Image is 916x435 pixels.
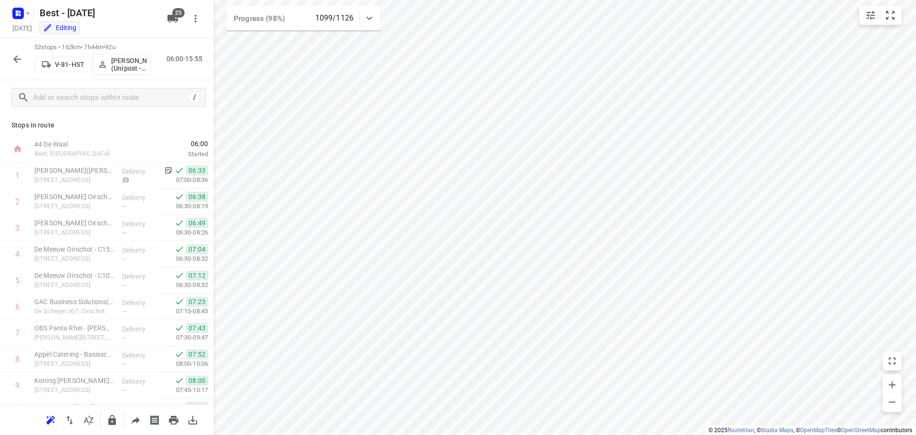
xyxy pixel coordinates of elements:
p: De Scheper 307, Oirschot [34,307,114,316]
button: Map settings [861,6,880,25]
span: Reoptimize route [41,415,60,424]
div: / [189,92,200,103]
p: 06:30-08:32 [161,280,208,290]
svg: Done [175,350,184,359]
p: Appèl Catering - Basisschool de Alm(Luc Smit) [34,350,114,359]
li: © 2025 , © , © © contributors [708,427,912,434]
div: 2 [15,197,20,206]
p: Koning Willem II College(Jan van Brunschot) [34,376,114,385]
div: 5 [15,276,20,285]
p: V-81-HST [55,61,84,68]
span: — [122,387,127,394]
svg: Done [175,218,184,228]
p: Industrieweg 25, Oirschot [34,175,114,185]
span: 92u [105,43,115,51]
p: Groenewoudstraat 70, Tilburg [34,359,114,369]
p: 44 De Waal [34,139,134,149]
span: 06:49 [186,218,208,228]
p: PartsPoint Tilburg(Rick De Roij) [34,402,114,412]
button: Fit zoom [881,6,900,25]
span: Reverse route [60,415,79,424]
div: Progress (98%)1099/1126 [226,6,381,31]
svg: Done [175,402,184,412]
span: — [122,308,127,315]
p: 06:30-08:26 [161,228,208,237]
p: 07:00-08:36 [161,175,208,185]
span: 25 [172,8,185,18]
button: [PERSON_NAME] (Unipost - Best - ZZP) [94,54,151,75]
p: 1099/1126 [315,12,354,24]
span: 06:38 [186,192,208,202]
a: Routetitan [728,427,754,434]
svg: Done [175,166,184,175]
span: — [122,282,127,289]
input: Add or search stops within route [33,90,189,105]
svg: Done [175,323,184,333]
p: Leenders Haardkachels(Roel Staadegaard) [34,166,114,175]
span: • [103,43,105,51]
button: More [186,9,205,28]
span: 07:23 [186,297,208,307]
p: Delivery [122,377,157,386]
p: Delivery [122,298,157,308]
p: 06:30-08:32 [161,254,208,264]
span: 06:00 [145,139,208,149]
p: De Meeuw Oirschot - C04(Janette van Roosmalen) [34,192,114,202]
button: Lock route [103,411,122,430]
div: 4 [15,250,20,259]
div: 3 [15,223,20,233]
p: [STREET_ADDRESS] [34,385,114,395]
p: 08:00-10:06 [161,359,208,369]
p: De Meeuw Oirschot - C15(Janette van Roosmalen) [34,244,114,254]
p: Delivery [122,193,157,202]
span: 06:33 [186,166,208,175]
div: 9 [15,381,20,390]
p: Delivery [122,272,157,281]
p: Delivery [122,403,157,413]
div: small contained button group [859,6,902,25]
svg: Done [175,376,184,385]
p: Don Sartostraat 60, Tilburg [34,333,114,342]
span: Share route [126,415,145,424]
p: 07:45-10:17 [161,385,208,395]
span: Progress (98%) [234,14,285,23]
div: 8 [15,355,20,364]
span: — [122,361,127,368]
span: Print route [164,415,183,424]
button: V-81-HST [34,57,92,72]
svg: Done [175,192,184,202]
span: Download route [183,415,202,424]
p: [STREET_ADDRESS] [34,228,114,237]
p: Industrieweg 15, Oirschot [34,254,114,264]
button: 25 [163,9,182,28]
span: 08:13 [186,402,208,412]
h5: Best - [DATE] [36,5,159,21]
p: Started [145,149,208,159]
p: 07:30-09:47 [161,333,208,342]
p: Delivery [122,167,157,176]
div: Editing [43,23,76,32]
span: Sort by time window [79,415,98,424]
div: 1 [15,171,20,180]
p: De Meeuw Oirschot - C10(Janette van Roosmalen) [34,271,114,280]
p: 07:15-08:45 [161,307,208,316]
span: — [122,334,127,341]
span: 07:12 [186,271,208,280]
p: Industrieweg 10, Oirschot [34,280,114,290]
p: OBS Panta Rhei - Don Sartostraat(Johan van Fessem ) [34,323,114,333]
p: Mohammed Raed (Unipost - Best - ZZP) [111,57,146,72]
div: 6 [15,302,20,311]
p: Delivery [122,350,157,360]
span: 07:43 [186,323,208,333]
p: 52 stops • 162km • 7h44m [34,43,151,52]
p: [STREET_ADDRESS] [34,202,114,211]
p: De Meeuw Oirschot - Hoofdgebouw - C08(Janette van Roosmalen) [34,218,114,228]
p: GAC Business Solutions(Arrianne van Diesen/Astrid Van den Hout) [34,297,114,307]
svg: Done [175,271,184,280]
div: 7 [15,329,20,338]
p: Stops in route [11,120,202,130]
a: Stadia Maps [761,427,793,434]
span: Print shipping labels [145,415,164,424]
span: 08:00 [186,376,208,385]
span: 07:52 [186,350,208,359]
